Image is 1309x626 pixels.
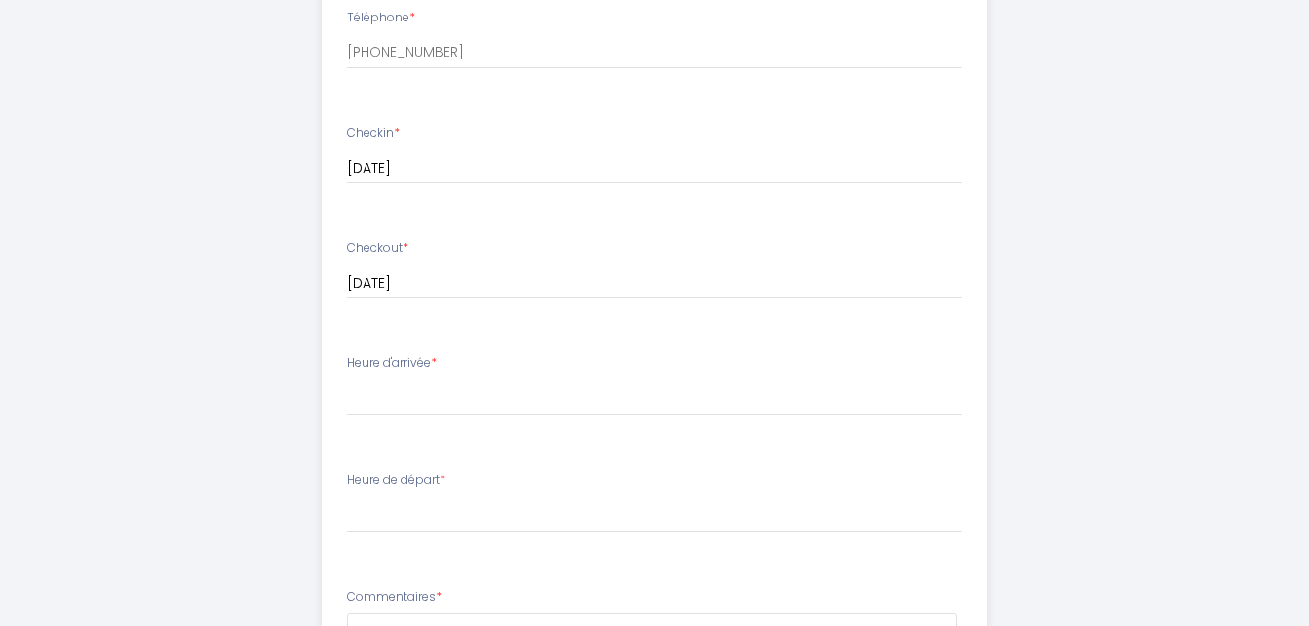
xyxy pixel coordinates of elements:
[347,239,408,257] label: Checkout
[347,588,442,606] label: Commentaires
[347,9,415,27] label: Téléphone
[347,124,400,142] label: Checkin
[347,471,445,489] label: Heure de départ
[347,354,437,372] label: Heure d'arrivée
